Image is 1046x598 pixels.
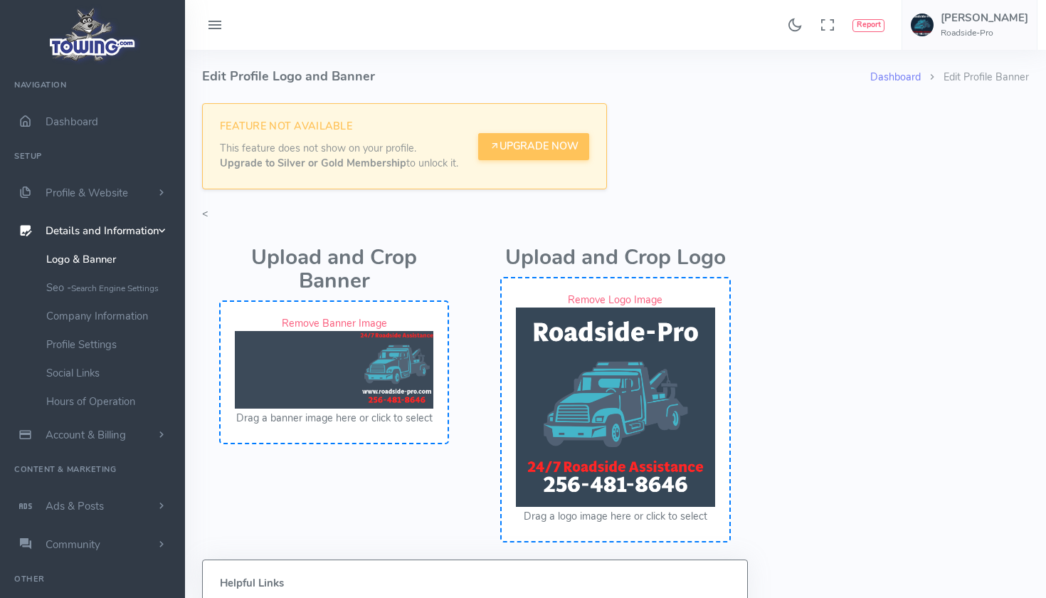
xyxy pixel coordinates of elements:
[870,70,921,84] a: Dashboard
[220,156,406,170] strong: Upgrade to Silver or Gold Membership
[220,577,730,589] h5: Helpful Links
[524,509,707,525] button: Drag a logo image here or click to select
[911,14,934,36] img: user-image
[219,246,449,293] h2: Upload and Crop Banner
[568,293,662,307] a: Remove Logo Image
[36,302,185,330] a: Company Information
[46,428,126,442] span: Account & Billing
[46,499,104,513] span: Ads & Posts
[478,133,589,160] a: Upgrade Now
[500,246,730,270] h2: Upload and Crop Logo
[36,359,185,387] a: Social Links
[45,4,141,65] img: logo
[236,411,433,426] button: Drag a banner image here or click to select
[202,50,870,103] h4: Edit Profile Logo and Banner
[941,28,1028,38] h6: Roadside-Pro
[36,330,185,359] a: Profile Settings
[71,283,159,294] small: Search Engine Settings
[516,308,714,506] img: Current Logo
[220,141,458,172] p: This feature does not show on your profile. to unlock it.
[282,316,387,330] a: Remove Banner Image
[36,245,185,273] a: Logo & Banner
[46,224,159,238] span: Details and Information
[852,19,884,32] button: Report
[46,186,128,200] span: Profile & Website
[46,537,100,552] span: Community
[36,387,185,416] a: Hours of Operation
[36,273,185,302] a: Seo -Search Engine Settings
[235,331,433,409] img: Current Banner
[941,12,1028,23] h5: [PERSON_NAME]
[921,70,1029,85] li: Edit Profile Banner
[220,121,458,132] h4: Feature Not Available
[46,115,98,129] span: Dashboard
